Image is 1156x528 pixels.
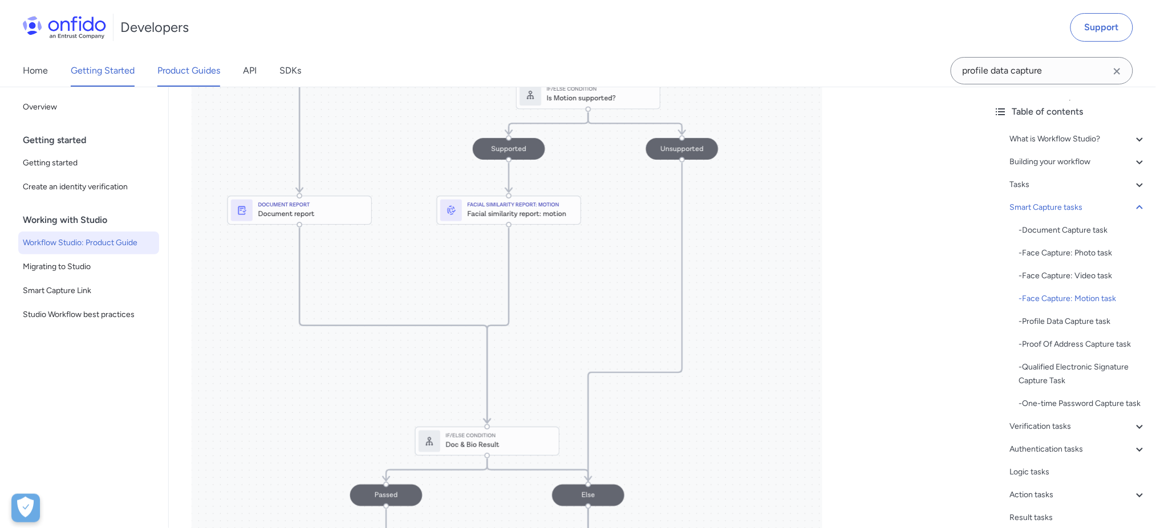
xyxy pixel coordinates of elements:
[1019,292,1147,306] div: - Face Capture: Motion task
[23,129,164,152] div: Getting started
[18,255,159,278] a: Migrating to Studio
[1019,315,1147,328] a: -Profile Data Capture task
[18,279,159,302] a: Smart Capture Link
[1010,178,1147,192] a: Tasks
[1019,224,1147,237] div: - Document Capture task
[1070,13,1133,42] a: Support
[23,16,106,39] img: Onfido Logo
[1019,338,1147,351] a: -Proof Of Address Capture task
[1010,465,1147,479] a: Logic tasks
[1110,64,1124,78] svg: Clear search field button
[23,55,48,87] a: Home
[23,156,155,170] span: Getting started
[157,55,220,87] a: Product Guides
[279,55,301,87] a: SDKs
[120,18,189,36] h1: Developers
[23,236,155,250] span: Workflow Studio: Product Guide
[1010,488,1147,502] a: Action tasks
[1019,397,1147,411] div: - One-time Password Capture task
[1010,155,1147,169] a: Building your workflow
[1019,360,1147,388] div: - Qualified Electronic Signature Capture Task
[71,55,135,87] a: Getting Started
[23,308,155,322] span: Studio Workflow best practices
[23,209,164,231] div: Working with Studio
[11,494,40,522] button: Open Preferences
[1010,511,1147,525] a: Result tasks
[23,284,155,298] span: Smart Capture Link
[1019,224,1147,237] a: -Document Capture task
[951,57,1133,84] input: Onfido search input field
[1019,315,1147,328] div: - Profile Data Capture task
[23,260,155,274] span: Migrating to Studio
[18,152,159,174] a: Getting started
[18,176,159,198] a: Create an identity verification
[1019,338,1147,351] div: - Proof Of Address Capture task
[1019,246,1147,260] div: - Face Capture: Photo task
[1010,420,1147,433] a: Verification tasks
[243,55,257,87] a: API
[1019,246,1147,260] a: -Face Capture: Photo task
[1019,397,1147,411] a: -One-time Password Capture task
[1019,360,1147,388] a: -Qualified Electronic Signature Capture Task
[18,231,159,254] a: Workflow Studio: Product Guide
[1010,201,1147,214] a: Smart Capture tasks
[1010,442,1147,456] a: Authentication tasks
[994,105,1147,119] div: Table of contents
[1019,269,1147,283] a: -Face Capture: Video task
[18,96,159,119] a: Overview
[1019,292,1147,306] a: -Face Capture: Motion task
[18,303,159,326] a: Studio Workflow best practices
[23,180,155,194] span: Create an identity verification
[11,494,40,522] div: Cookie Preferences
[1010,132,1147,146] a: What is Workflow Studio?
[1019,269,1147,283] div: - Face Capture: Video task
[23,100,155,114] span: Overview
